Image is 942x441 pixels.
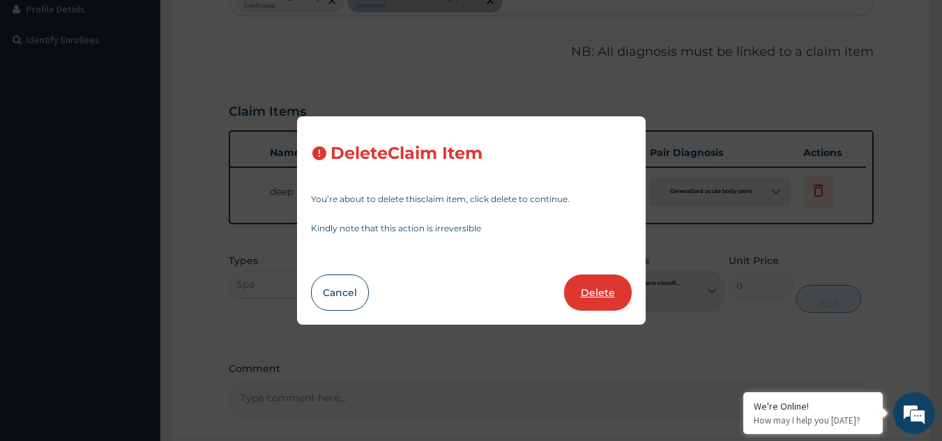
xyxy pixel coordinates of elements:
div: We're Online! [754,400,872,412]
p: Kindly note that this action is irreversible [311,224,632,233]
div: Chat with us now [73,78,234,96]
button: Delete [564,274,632,311]
p: How may I help you today? [754,415,872,426]
div: Minimize live chat window [229,7,262,40]
button: Cancel [311,274,369,311]
p: You’re about to delete this claim item , click delete to continue. [311,195,632,203]
h3: Delete Claim Item [331,144,483,163]
textarea: Type your message and hit 'Enter' [7,293,266,342]
span: We're online! [81,132,192,272]
img: d_794563401_company_1708531726252_794563401 [26,70,56,105]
